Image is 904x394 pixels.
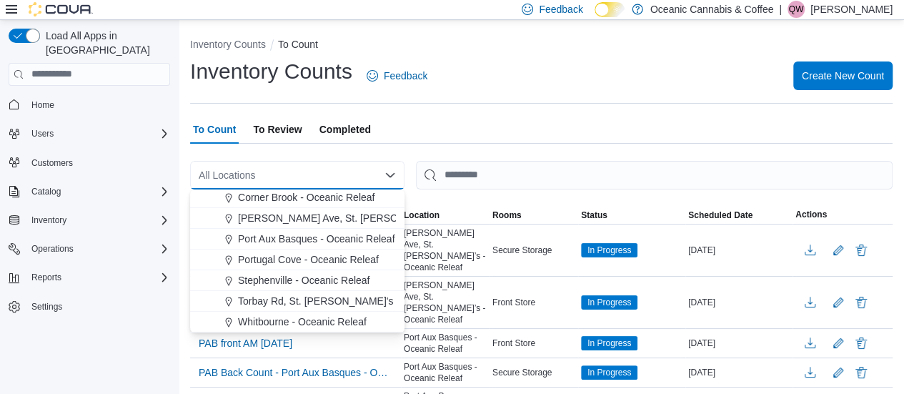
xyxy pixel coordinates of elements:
p: | [779,1,782,18]
div: Secure Storage [490,364,578,381]
span: Settings [26,297,170,315]
span: In Progress [581,336,637,350]
img: Cova [29,2,93,16]
button: Users [3,124,176,144]
span: Completed [319,115,371,144]
span: Feedback [539,2,582,16]
span: Home [31,99,54,111]
button: PAB front AM [DATE] [193,333,298,354]
h1: Inventory Counts [190,57,352,86]
span: In Progress [587,244,631,257]
span: QW [789,1,804,18]
span: Load All Apps in [GEOGRAPHIC_DATA] [40,29,170,57]
button: Status [578,207,685,224]
p: Oceanic Cannabis & Coffee [650,1,774,18]
span: Scheduled Date [688,210,752,221]
button: Scheduled Date [685,207,793,224]
button: Edit count details [830,333,847,354]
p: [PERSON_NAME] [810,1,893,18]
nav: An example of EuiBreadcrumbs [190,37,893,54]
button: Catalog [3,182,176,202]
span: Catalog [31,186,61,197]
span: Port Aux Basques - Oceanic Releaf [404,332,487,355]
button: Delete [853,242,870,259]
nav: Complex example [9,89,170,355]
span: Operations [31,243,74,255]
a: Feedback [361,61,433,90]
span: Customers [26,154,170,172]
span: In Progress [587,366,631,379]
span: Home [26,96,170,114]
span: Reports [31,272,61,283]
span: Create New Count [802,69,884,83]
div: Front Store [490,294,578,311]
div: [DATE] [685,242,793,259]
span: Rooms [492,210,522,221]
span: Users [26,125,170,142]
a: Home [26,97,60,114]
button: To Count [278,39,318,50]
div: Secure Storage [490,242,578,259]
input: Dark Mode [595,2,625,17]
button: Rooms [490,207,578,224]
button: Create New Count [793,61,893,90]
a: Settings [26,298,68,315]
div: Front Store [490,335,578,352]
input: This is a search bar. After typing your query, hit enter to filter the results lower in the page. [416,161,893,189]
span: [PERSON_NAME] Ave, St. [PERSON_NAME]’s - Oceanic Releaf [404,227,487,273]
button: Edit count details [830,362,847,383]
div: [DATE] [685,335,793,352]
span: Feedback [384,69,427,83]
span: In Progress [587,337,631,350]
div: Quentin White [788,1,805,18]
button: Users [26,125,59,142]
a: Customers [26,154,79,172]
span: To Count [193,115,236,144]
span: Catalog [26,183,170,200]
span: Operations [26,240,170,257]
button: Edit count details [830,240,847,261]
span: Dark Mode [595,17,595,18]
button: Operations [26,240,79,257]
button: Location [401,207,490,224]
button: Edit count details [830,292,847,313]
span: Inventory [26,212,170,229]
span: Status [581,210,607,221]
span: Inventory [31,215,66,226]
button: PAB Back Count - Port Aux Basques - Oceanic Releaf [193,362,398,383]
span: Actions [795,209,827,220]
span: Settings [31,301,62,312]
div: [DATE] [685,294,793,311]
span: Reports [26,269,170,286]
button: Delete [853,364,870,381]
div: [DATE] [685,364,793,381]
span: In Progress [587,296,631,309]
button: Settings [3,296,176,317]
span: PAB Back Count - Port Aux Basques - Oceanic Releaf [199,365,392,380]
span: To Review [253,115,302,144]
button: Close list of options [384,169,396,181]
span: In Progress [581,295,637,310]
button: Home [3,94,176,115]
span: Port Aux Basques - Oceanic Releaf [404,361,487,384]
button: Customers [3,152,176,173]
button: Operations [3,239,176,259]
button: Reports [26,269,67,286]
button: Delete [853,335,870,352]
button: Delete [853,294,870,311]
span: In Progress [581,243,637,257]
button: Inventory [3,210,176,230]
button: Inventory Counts [190,39,266,50]
span: In Progress [581,365,637,380]
span: Location [404,210,439,221]
button: Catalog [26,183,66,200]
span: Customers [31,157,73,169]
button: Reports [3,267,176,287]
span: Users [31,128,54,139]
span: PAB front AM [DATE] [199,336,292,350]
button: Inventory [26,212,72,229]
span: [PERSON_NAME] Ave, St. [PERSON_NAME]’s - Oceanic Releaf [404,280,487,325]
